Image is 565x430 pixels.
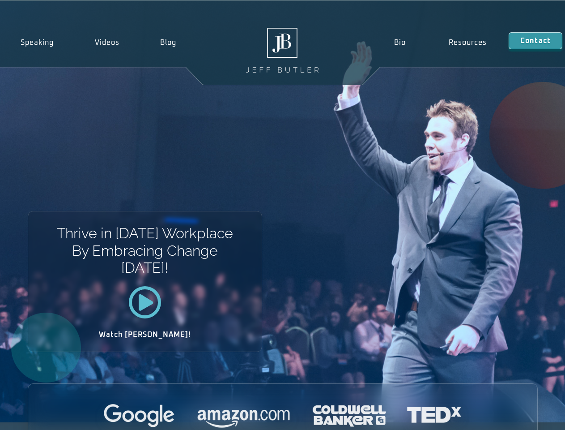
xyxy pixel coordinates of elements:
h2: Watch [PERSON_NAME]! [59,331,230,338]
h1: Thrive in [DATE] Workplace By Embracing Change [DATE]! [56,225,234,276]
span: Contact [520,37,551,44]
a: Contact [509,32,562,49]
a: Resources [427,32,509,53]
a: Videos [74,32,140,53]
nav: Menu [372,32,508,53]
a: Bio [372,32,427,53]
a: Blog [140,32,197,53]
